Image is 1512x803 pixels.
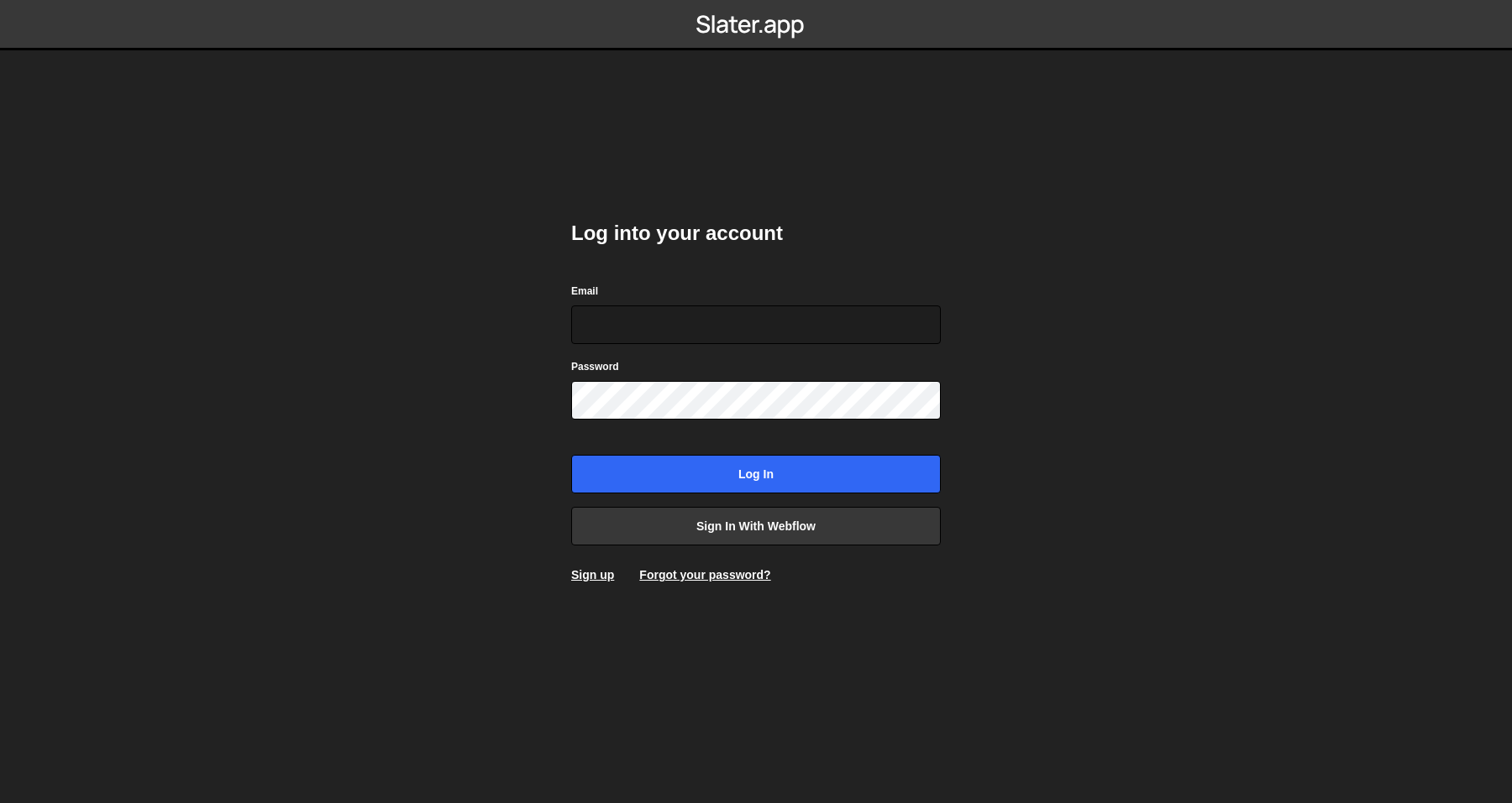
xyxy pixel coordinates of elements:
[571,507,941,545] a: Sign in with Webflow
[571,358,619,375] label: Password
[639,568,770,581] a: Forgot your password?
[571,455,941,493] input: Log in
[571,568,614,581] a: Sign up
[571,283,598,300] label: Email
[571,220,941,247] h2: Log into your account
